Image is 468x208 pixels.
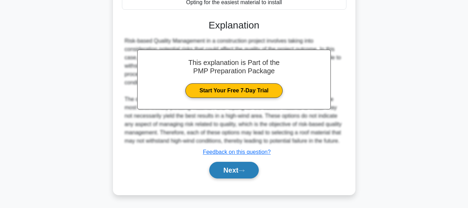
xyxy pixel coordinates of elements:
div: Risk-based Quality Management in a construction project involves taking into consideration potent... [125,37,344,145]
button: Next [209,162,259,178]
a: Start Your Free 7-Day Trial [185,83,283,98]
h3: Explanation [126,19,342,31]
a: Feedback on this question? [203,149,271,155]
